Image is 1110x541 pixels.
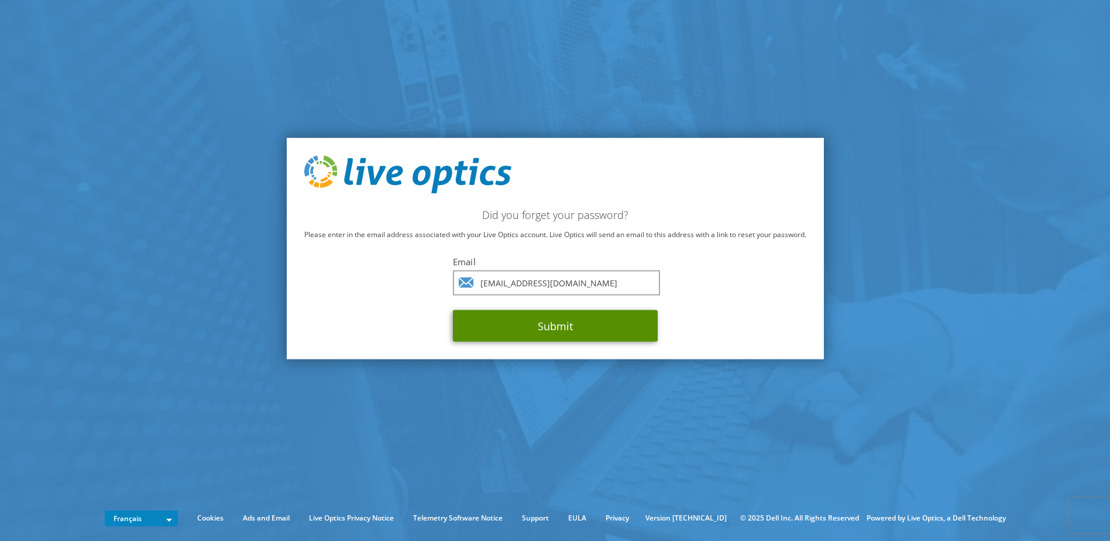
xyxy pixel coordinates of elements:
img: live_optics_svg.svg [304,155,511,194]
li: © 2025 Dell Inc. All Rights Reserved [734,512,865,525]
a: Live Optics Privacy Notice [300,512,403,525]
a: Support [513,512,558,525]
a: Privacy [597,512,638,525]
button: Submit [453,310,658,342]
a: EULA [559,512,595,525]
p: Please enter in the email address associated with your Live Optics account. Live Optics will send... [304,228,806,241]
label: Email [453,256,658,268]
h2: Did you forget your password? [304,208,806,221]
a: Cookies [188,512,232,525]
a: Ads and Email [234,512,298,525]
li: Powered by Live Optics, a Dell Technology [867,512,1006,525]
a: Telemetry Software Notice [404,512,511,525]
li: Version [TECHNICAL_ID] [640,512,733,525]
